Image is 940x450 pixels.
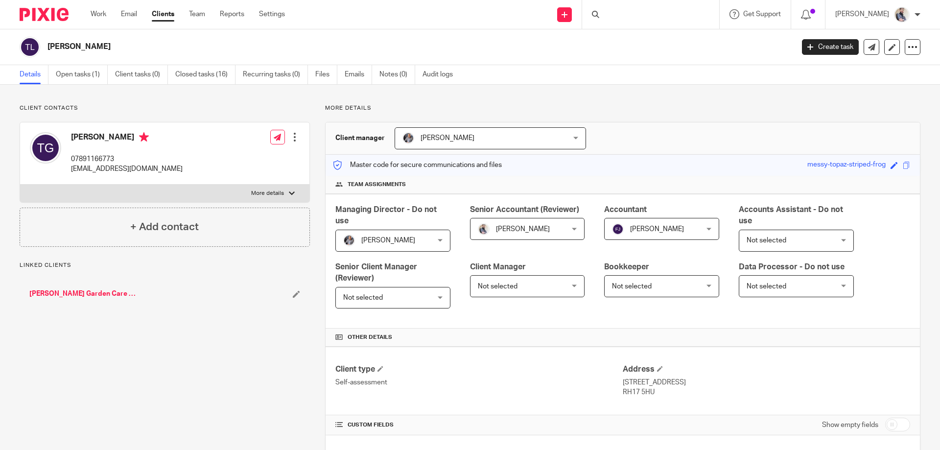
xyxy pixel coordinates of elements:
[630,226,684,233] span: [PERSON_NAME]
[335,206,437,225] span: Managing Director - Do not use
[604,263,649,271] span: Bookkeeper
[325,104,920,112] p: More details
[835,9,889,19] p: [PERSON_NAME]
[29,289,138,299] a: [PERSON_NAME] Garden Care Limited
[496,226,550,233] span: [PERSON_NAME]
[315,65,337,84] a: Files
[259,9,285,19] a: Settings
[379,65,415,84] a: Notes (0)
[130,219,199,235] h4: + Add contact
[175,65,235,84] a: Closed tasks (16)
[802,39,859,55] a: Create task
[807,160,886,171] div: messy-topaz-striped-frog
[421,135,474,142] span: [PERSON_NAME]
[152,9,174,19] a: Clients
[478,283,517,290] span: Not selected
[747,283,786,290] span: Not selected
[20,104,310,112] p: Client contacts
[71,154,183,164] p: 07891166773
[739,206,843,225] span: Accounts Assistant - Do not use
[343,235,355,246] img: -%20%20-%20studio@ingrained.co.uk%20for%20%20-20220223%20at%20101413%20-%201W1A2026.jpg
[348,181,406,189] span: Team assignments
[139,132,149,142] i: Primary
[333,160,502,170] p: Master code for secure communications and files
[743,11,781,18] span: Get Support
[470,263,526,271] span: Client Manager
[335,263,417,282] span: Senior Client Manager (Reviewer)
[20,37,40,57] img: svg%3E
[115,65,168,84] a: Client tasks (0)
[121,9,137,19] a: Email
[220,9,244,19] a: Reports
[343,294,383,301] span: Not selected
[623,378,910,387] p: [STREET_ADDRESS]
[251,189,284,197] p: More details
[623,364,910,375] h4: Address
[822,420,878,430] label: Show empty fields
[612,223,624,235] img: svg%3E
[20,65,48,84] a: Details
[20,8,69,21] img: Pixie
[335,133,385,143] h3: Client manager
[189,9,205,19] a: Team
[423,65,460,84] a: Audit logs
[623,387,910,397] p: RH17 5HU
[402,132,414,144] img: -%20%20-%20studio@ingrained.co.uk%20for%20%20-20220223%20at%20101413%20-%201W1A2026.jpg
[243,65,308,84] a: Recurring tasks (0)
[335,421,623,429] h4: CUSTOM FIELDS
[348,333,392,341] span: Other details
[478,223,490,235] img: Pixie%2002.jpg
[47,42,639,52] h2: [PERSON_NAME]
[345,65,372,84] a: Emails
[747,237,786,244] span: Not selected
[91,9,106,19] a: Work
[30,132,61,164] img: svg%3E
[71,164,183,174] p: [EMAIL_ADDRESS][DOMAIN_NAME]
[612,283,652,290] span: Not selected
[20,261,310,269] p: Linked clients
[470,206,579,213] span: Senior Accountant (Reviewer)
[894,7,910,23] img: Pixie%2002.jpg
[71,132,183,144] h4: [PERSON_NAME]
[335,378,623,387] p: Self-assessment
[739,263,845,271] span: Data Processor - Do not use
[604,206,647,213] span: Accountant
[56,65,108,84] a: Open tasks (1)
[361,237,415,244] span: [PERSON_NAME]
[335,364,623,375] h4: Client type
